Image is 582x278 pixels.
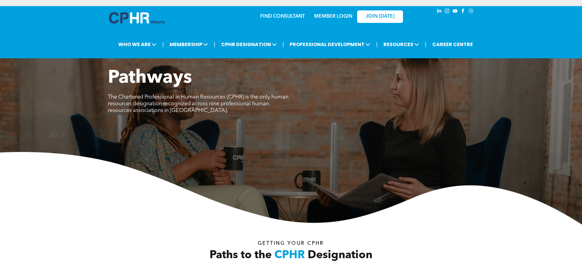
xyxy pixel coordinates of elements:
[288,39,372,50] span: PROFESSIONAL DEVELOPMENT
[444,8,451,16] a: instagram
[460,8,467,16] a: facebook
[162,38,164,51] li: |
[274,250,305,261] span: CPHR
[430,39,475,50] a: CAREER CENTRE
[382,39,421,50] span: RESOURCES
[283,38,284,51] li: |
[436,8,443,16] a: linkedin
[314,14,352,19] a: MEMBER LOGIN
[108,69,192,87] span: Pathways
[210,250,272,261] span: Paths to the
[357,10,403,23] a: JOIN [DATE]
[258,241,324,246] span: Getting your Cphr
[168,39,210,50] span: MEMBERSHIP
[116,39,158,50] span: WHO WE ARE
[376,38,378,51] li: |
[260,14,305,19] a: FIND CONSULTANT
[425,38,426,51] li: |
[109,12,165,23] img: A blue and white logo for cp alberta
[308,250,372,261] span: Designation
[214,38,215,51] li: |
[366,14,394,20] span: JOIN [DATE]
[468,8,474,16] a: Social network
[219,39,279,50] span: CPHR DESIGNATION
[108,94,288,113] span: The Chartered Professional in Human Resources (CPHR) is the only human resources designation reco...
[452,8,459,16] a: youtube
